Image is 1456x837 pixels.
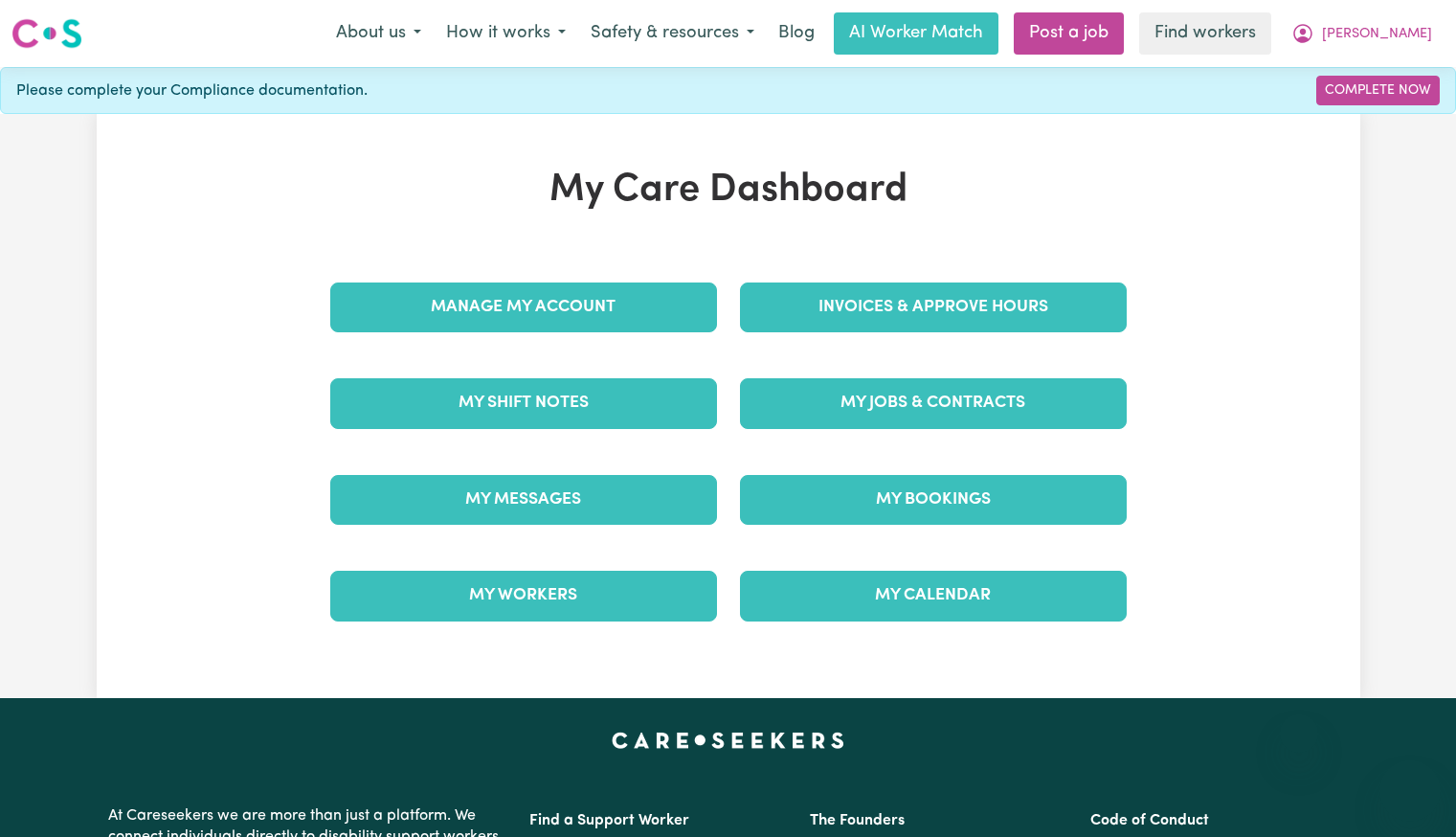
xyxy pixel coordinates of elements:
[612,733,844,748] a: Careseekers home page
[1090,813,1209,828] a: Code of Conduct
[767,12,826,55] a: Blog
[740,475,1127,525] a: My Bookings
[740,283,1127,332] a: Invoices & Approve Hours
[740,571,1127,621] a: My Calendar
[1014,12,1124,55] a: Post a job
[319,168,1138,214] h1: My Care Dashboard
[330,475,717,525] a: My Messages
[434,13,578,54] button: How it works
[1379,760,1441,822] iframe: Button to launch messaging window
[1139,12,1271,55] a: Find workers
[740,378,1127,428] a: My Jobs & Contracts
[330,571,717,621] a: My Workers
[11,16,82,51] img: Careseekers logo
[1279,13,1445,54] button: My Account
[11,11,82,56] a: Careseekers logo
[1316,76,1440,105] a: Complete Now
[330,378,717,428] a: My Shift Notes
[1280,714,1318,753] iframe: Close message
[330,283,717,332] a: Manage My Account
[529,813,689,828] a: Find a Support Worker
[16,79,368,102] span: Please complete your Compliance documentation.
[834,12,998,55] a: AI Worker Match
[810,813,905,828] a: The Founders
[324,13,434,54] button: About us
[578,13,767,54] button: Safety & resources
[1322,24,1432,45] span: [PERSON_NAME]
